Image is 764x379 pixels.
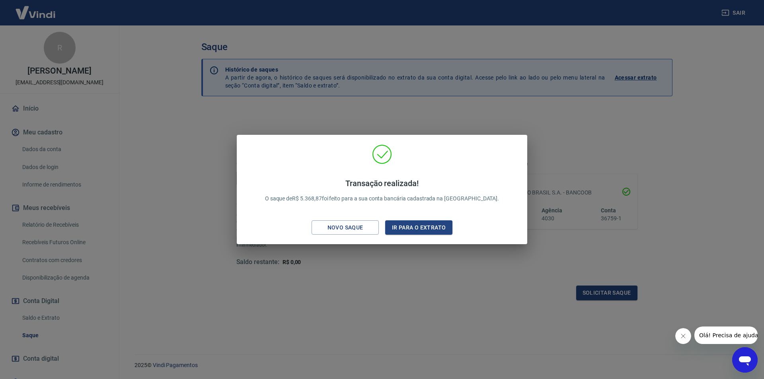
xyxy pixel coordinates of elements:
[5,6,67,12] span: Olá! Precisa de ajuda?
[675,328,691,344] iframe: Fechar mensagem
[385,220,452,235] button: Ir para o extrato
[318,223,373,233] div: Novo saque
[265,179,499,203] p: O saque de R$ 5.368,87 foi feito para a sua conta bancária cadastrada na [GEOGRAPHIC_DATA].
[732,347,758,373] iframe: Botão para abrir a janela de mensagens
[265,179,499,188] h4: Transação realizada!
[312,220,379,235] button: Novo saque
[694,327,758,344] iframe: Mensagem da empresa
